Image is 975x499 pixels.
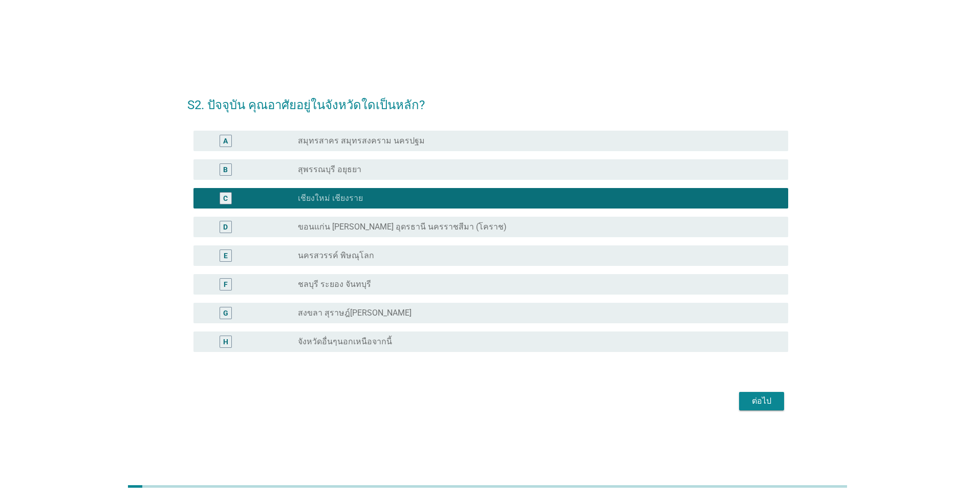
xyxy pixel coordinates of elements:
[298,193,363,203] label: เชียงใหม่ เชียงราย
[224,279,228,290] div: F
[223,308,228,319] div: G
[298,308,411,318] label: สงขลา สุราษฎ์[PERSON_NAME]
[298,222,507,232] label: ขอนแก่น [PERSON_NAME] อุดรธานี นครราชสีมา (โคราช)
[223,136,228,147] div: A
[298,136,425,146] label: สมุทรสาคร สมุทรสงคราม นครปฐม
[298,164,361,175] label: สุพรรณบุรี อยุธยา
[187,86,788,114] h2: S2. ปัจจุบัน คุณอาศัยอยู่ในจังหวัดใดเป็นหลัก?
[223,193,228,204] div: C
[298,279,371,289] label: ชลบุรี ระยอง จันทบุรี
[223,164,228,175] div: B
[224,251,228,261] div: E
[223,337,228,347] div: H
[747,395,776,407] div: ต่อไป
[298,251,374,261] label: นครสวรรค์ พิษณุโลก
[298,337,392,347] label: จังหวัดอื่นๆนอกเหนือจากนี้
[739,392,784,410] button: ต่อไป
[223,222,228,233] div: D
